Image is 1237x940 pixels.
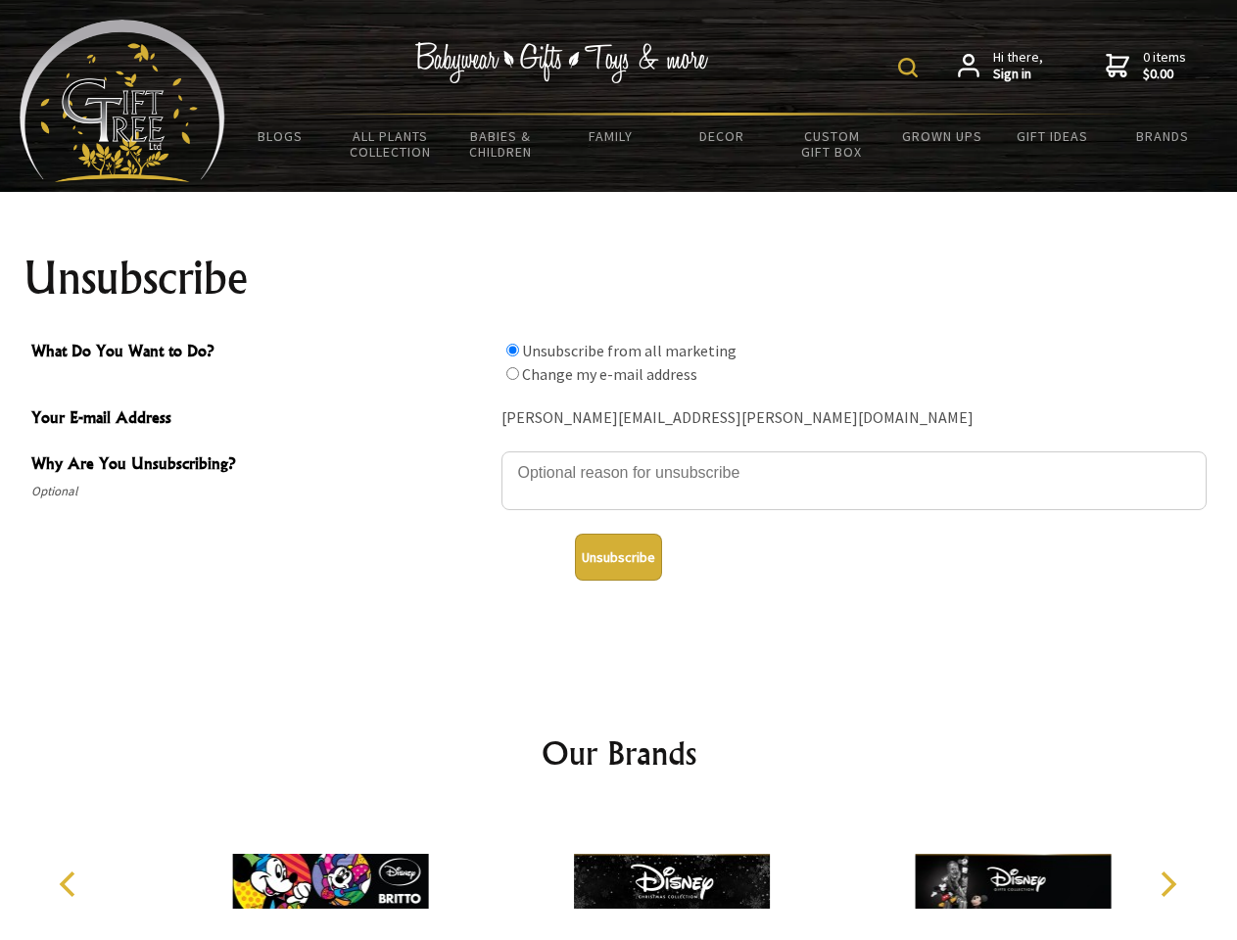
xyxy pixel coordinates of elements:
[1106,49,1186,83] a: 0 items$0.00
[24,255,1214,302] h1: Unsubscribe
[666,116,777,157] a: Decor
[225,116,336,157] a: BLOGS
[415,42,709,83] img: Babywear - Gifts - Toys & more
[1143,66,1186,83] strong: $0.00
[31,480,492,503] span: Optional
[39,729,1199,776] h2: Our Brands
[556,116,667,157] a: Family
[898,58,918,77] img: product search
[31,451,492,480] span: Why Are You Unsubscribing?
[1108,116,1218,157] a: Brands
[522,341,737,360] label: Unsubscribe from all marketing
[501,451,1207,510] textarea: Why Are You Unsubscribing?
[522,364,697,384] label: Change my e-mail address
[997,116,1108,157] a: Gift Ideas
[336,116,447,172] a: All Plants Collection
[777,116,887,172] a: Custom Gift Box
[20,20,225,182] img: Babyware - Gifts - Toys and more...
[958,49,1043,83] a: Hi there,Sign in
[1146,863,1189,906] button: Next
[1143,48,1186,83] span: 0 items
[31,405,492,434] span: Your E-mail Address
[993,66,1043,83] strong: Sign in
[501,403,1207,434] div: [PERSON_NAME][EMAIL_ADDRESS][PERSON_NAME][DOMAIN_NAME]
[575,534,662,581] button: Unsubscribe
[886,116,997,157] a: Grown Ups
[446,116,556,172] a: Babies & Children
[506,367,519,380] input: What Do You Want to Do?
[49,863,92,906] button: Previous
[506,344,519,356] input: What Do You Want to Do?
[993,49,1043,83] span: Hi there,
[31,339,492,367] span: What Do You Want to Do?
